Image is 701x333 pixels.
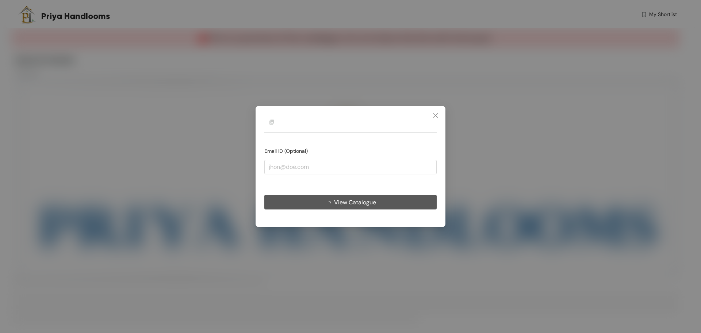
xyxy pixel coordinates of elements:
[264,160,437,174] input: jhon@doe.com
[433,113,438,118] span: close
[325,200,334,206] span: loading
[334,197,376,207] span: View Catalogue
[426,106,445,126] button: Close
[264,195,437,209] button: View Catalogue
[264,115,279,129] img: Buyer Portal
[264,148,308,154] span: Email ID (Optional)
